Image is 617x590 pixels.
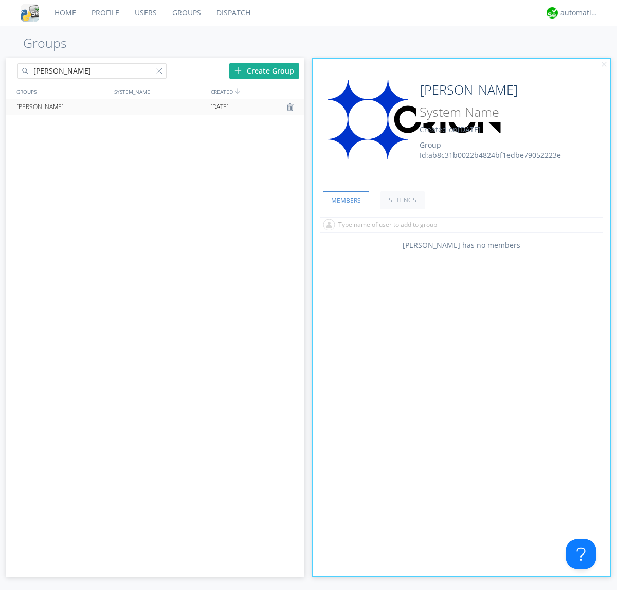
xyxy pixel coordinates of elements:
div: GROUPS [14,84,109,99]
input: System Name [416,102,582,122]
div: CREATED [208,84,305,99]
span: [DATE] [210,99,229,115]
iframe: Toggle Customer Support [566,539,596,569]
img: orion-labs-logo.svg [320,80,521,159]
img: plus.svg [234,67,242,74]
img: cancel.svg [601,61,608,68]
a: MEMBERS [323,191,369,209]
img: d2d01cd9b4174d08988066c6d424eccd [547,7,558,19]
span: Group Id: ab8c31b0022b4824bf1edbe79052223e [420,140,561,160]
div: [PERSON_NAME] [14,99,110,115]
span: Created on [420,124,481,134]
a: [PERSON_NAME][DATE] [6,99,304,115]
div: Create Group [229,63,299,79]
span: [DATE] [458,124,481,134]
a: SETTINGS [380,191,425,209]
input: Type name of user to add to group [320,217,603,233]
img: cddb5a64eb264b2086981ab96f4c1ba7 [21,4,39,22]
div: automation+atlas [560,8,599,18]
div: [PERSON_NAME] has no members [313,240,611,251]
input: Group Name [416,80,582,100]
div: SYSTEM_NAME [112,84,208,99]
input: Search groups [17,63,167,79]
